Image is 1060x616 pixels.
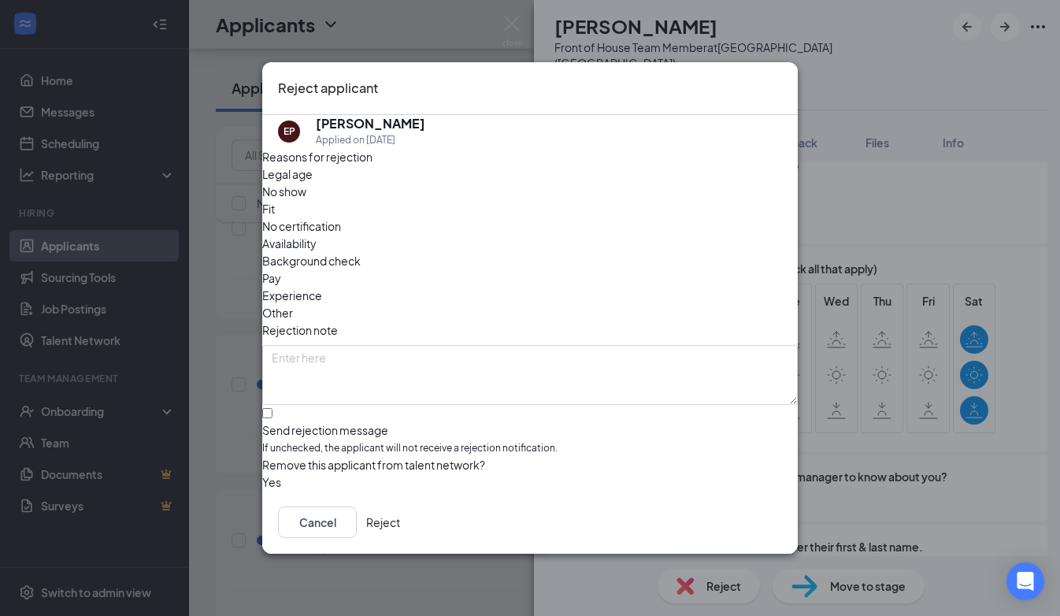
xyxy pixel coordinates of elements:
[316,132,425,148] div: Applied on [DATE]
[278,507,357,538] button: Cancel
[262,323,338,337] span: Rejection note
[262,287,322,304] span: Experience
[366,507,400,538] button: Reject
[262,217,341,235] span: No certification
[262,441,798,456] span: If unchecked, the applicant will not receive a rejection notification.
[262,235,317,252] span: Availability
[262,150,372,164] span: Reasons for rejection
[278,78,378,98] h3: Reject applicant
[262,408,272,418] input: Send rejection messageIf unchecked, the applicant will not receive a rejection notification.
[262,458,485,472] span: Remove this applicant from talent network?
[262,200,275,217] span: Fit
[1006,562,1044,600] div: Open Intercom Messenger
[262,183,306,200] span: No show
[262,304,293,321] span: Other
[316,115,425,132] h5: [PERSON_NAME]
[262,165,313,183] span: Legal age
[262,473,281,491] span: Yes
[262,252,361,269] span: Background check
[284,124,295,138] div: EP
[262,269,281,287] span: Pay
[262,422,798,438] div: Send rejection message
